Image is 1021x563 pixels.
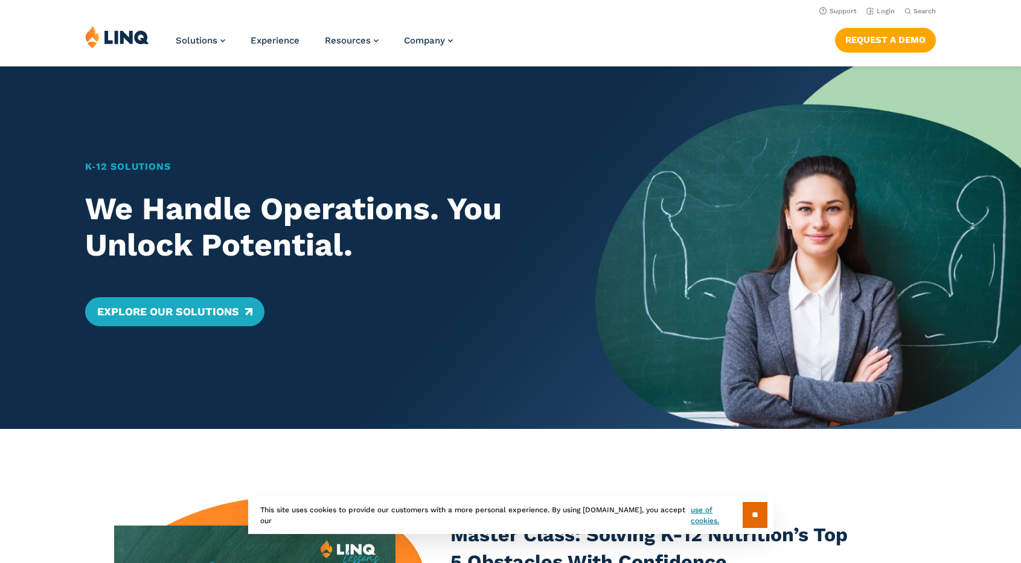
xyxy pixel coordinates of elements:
nav: Primary Navigation [176,25,453,65]
a: Login [866,7,895,15]
a: Experience [251,35,299,46]
a: Support [819,7,857,15]
button: Open Search Bar [904,7,936,16]
img: Home Banner [595,66,1021,429]
nav: Button Navigation [835,25,936,52]
a: Resources [325,35,379,46]
span: Company [404,35,445,46]
a: use of cookies. [691,504,742,526]
span: Solutions [176,35,217,46]
h1: K‑12 Solutions [85,159,554,174]
a: Explore Our Solutions [85,297,264,326]
h2: We Handle Operations. You Unlock Potential. [85,191,554,263]
a: Request a Demo [835,28,936,52]
div: This site uses cookies to provide our customers with a more personal experience. By using [DOMAIN... [248,496,773,534]
span: Resources [325,35,371,46]
a: Solutions [176,35,225,46]
img: LINQ | K‑12 Software [85,25,149,48]
span: Search [914,7,936,15]
a: Company [404,35,453,46]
